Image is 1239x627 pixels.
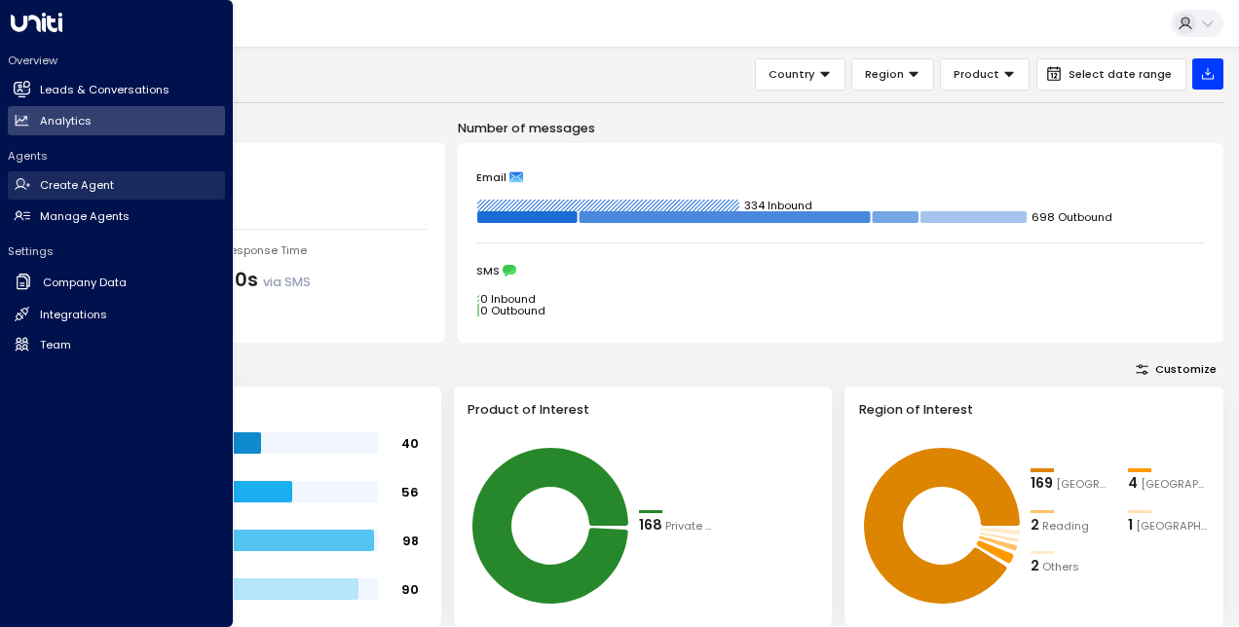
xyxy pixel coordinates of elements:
[1031,515,1039,536] div: 2
[744,198,812,213] tspan: 334 Inbound
[1128,515,1133,536] div: 1
[769,65,815,83] span: Country
[1056,476,1112,493] span: London
[8,106,225,135] a: Analytics
[1069,68,1172,81] span: Select date range
[40,337,71,353] h2: Team
[476,264,1205,277] div: SMS
[8,76,225,105] a: Leads & Conversations
[8,202,225,231] a: Manage Agents
[1042,518,1089,535] span: Reading
[468,400,818,419] h3: Product of Interest
[401,580,419,597] tspan: 90
[263,274,311,290] span: via SMS
[1031,473,1112,495] div: 169London
[62,119,445,137] p: Engagement Metrics
[81,163,427,181] div: Number of Inquiries
[40,307,107,323] h2: Integrations
[940,58,1030,91] button: Product
[1032,209,1112,225] tspan: 698 Outbound
[954,65,999,83] span: Product
[8,330,225,359] a: Team
[1136,518,1210,535] span: Surrey
[235,267,311,295] div: 0s
[76,400,427,419] h3: Range of Team Size
[480,291,536,307] tspan: 0 Inbound
[851,58,934,91] button: Region
[639,515,721,536] div: 168Private Office
[40,208,130,225] h2: Manage Agents
[401,434,419,451] tspan: 40
[1042,559,1079,575] span: Others
[1036,58,1186,91] button: Select date range
[81,242,427,259] div: [PERSON_NAME] Average Response Time
[1128,515,1210,536] div: 1Surrey
[8,243,225,259] h2: Settings
[476,170,507,184] span: Email
[859,400,1210,419] h3: Region of Interest
[458,119,1223,137] p: Number of messages
[1031,556,1039,577] div: 2
[40,177,114,194] h2: Create Agent
[401,483,419,499] tspan: 56
[639,515,662,536] div: 168
[40,82,169,98] h2: Leads & Conversations
[1129,358,1223,380] button: Customize
[665,518,721,535] span: Private Office
[8,300,225,329] a: Integrations
[480,303,545,318] tspan: 0 Outbound
[1031,556,1112,577] div: 2Others
[8,267,225,299] a: Company Data
[43,275,127,291] h2: Company Data
[8,53,225,68] h2: Overview
[1128,473,1138,495] div: 4
[1128,473,1210,495] div: 4Cambridge
[1031,515,1112,536] div: 2Reading
[40,113,92,129] h2: Analytics
[8,148,225,164] h2: Agents
[402,532,419,548] tspan: 98
[1141,476,1210,493] span: Cambridge
[755,58,845,91] button: Country
[865,65,904,83] span: Region
[1031,473,1053,495] div: 169
[8,171,225,201] a: Create Agent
